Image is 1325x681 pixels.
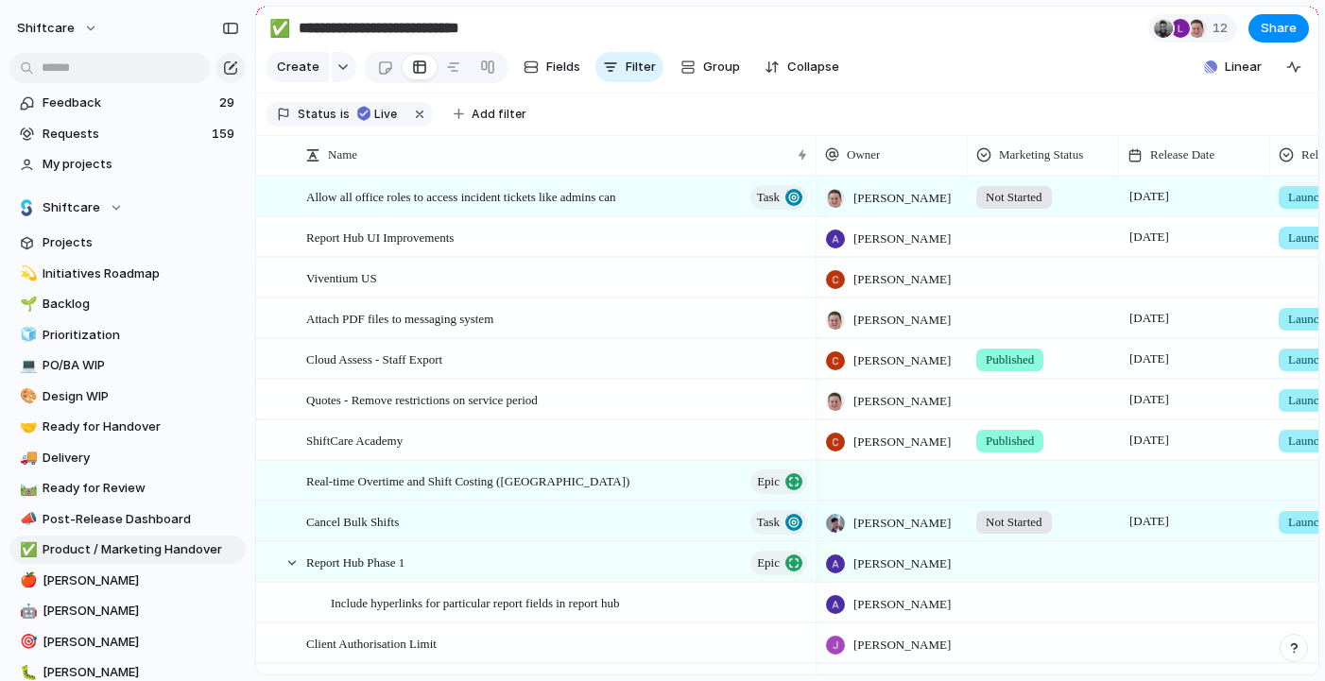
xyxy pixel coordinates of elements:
[306,551,404,572] span: Report Hub Phase 1
[20,324,33,346] div: 🧊
[1125,510,1174,533] span: [DATE]
[9,13,108,43] button: shiftcare
[787,58,839,77] span: Collapse
[43,155,239,174] span: My projects
[43,264,239,283] span: Initiatives Roadmap
[306,307,493,329] span: Attach PDF files to messaging system
[9,383,246,411] a: 🎨Design WIP
[265,13,295,43] button: ✅
[17,264,36,283] button: 💫
[43,295,239,314] span: Backlog
[750,510,807,535] button: Task
[43,602,239,621] span: [PERSON_NAME]
[212,125,238,144] span: 159
[750,469,807,494] button: Epic
[219,94,238,112] span: 29
[9,536,246,564] a: ✅Product / Marketing Handover
[20,355,33,377] div: 💻
[20,508,33,530] div: 📣
[853,189,951,208] span: [PERSON_NAME]
[757,184,780,211] span: Task
[853,351,951,370] span: [PERSON_NAME]
[546,58,580,77] span: Fields
[1261,19,1297,38] span: Share
[20,263,33,284] div: 💫
[9,120,246,148] a: Requests159
[1125,348,1174,370] span: [DATE]
[626,58,656,77] span: Filter
[43,510,239,529] span: Post-Release Dashboard
[1125,388,1174,411] span: [DATE]
[703,58,740,77] span: Group
[17,571,36,590] button: 🍎
[43,356,239,375] span: PO/BA WIP
[43,540,239,559] span: Product / Marketing Handover
[986,350,1034,369] span: Published
[17,356,36,375] button: 💻
[17,510,36,529] button: 📣
[43,198,100,217] span: Shiftcare
[1150,145,1214,164] span: Release Date
[1213,19,1233,38] span: 12
[9,413,246,441] div: 🤝Ready for Handover
[1196,53,1269,81] button: Linear
[750,551,807,575] button: Epic
[43,94,214,112] span: Feedback
[853,270,951,289] span: [PERSON_NAME]
[306,266,377,288] span: Viventium US
[328,145,357,164] span: Name
[20,601,33,622] div: 🤖
[9,89,246,117] a: Feedback29
[20,294,33,315] div: 🌱
[750,185,807,210] button: Task
[306,632,437,654] span: Client Authorisation Limit
[853,433,951,451] span: [PERSON_NAME]
[43,449,239,468] span: Delivery
[20,570,33,591] div: 🍎
[43,571,239,590] span: [PERSON_NAME]
[17,540,36,559] button: ✅
[9,321,246,349] a: 🧊Prioritization
[9,505,246,534] a: 📣Post-Release Dashboard
[1125,307,1174,330] span: [DATE]
[757,52,847,82] button: Collapse
[17,387,36,406] button: 🎨
[17,326,36,345] button: 🧊
[986,432,1034,451] span: Published
[9,260,246,288] a: 💫Initiatives Roadmap
[43,233,239,252] span: Projects
[757,550,780,576] span: Epic
[20,631,33,653] div: 🎯
[20,539,33,561] div: ✅
[336,104,353,125] button: is
[9,628,246,656] a: 🎯[PERSON_NAME]
[1248,14,1309,43] button: Share
[43,417,239,436] span: Ready for Handover
[1125,429,1174,451] span: [DATE]
[9,567,246,595] div: 🍎[PERSON_NAME]
[757,468,780,495] span: Epic
[352,104,408,125] button: Live
[853,595,951,614] span: [PERSON_NAME]
[671,52,749,82] button: Group
[9,474,246,502] a: 🛤️Ready for Review
[17,602,36,621] button: 🤖
[331,591,619,613] span: Include hyperlinks for particular report fields in report hub
[9,194,246,222] button: Shiftcare
[20,447,33,468] div: 🚚
[306,226,454,247] span: Report Hub UI Improvements
[43,125,206,144] span: Requests
[999,145,1083,164] span: Marketing Status
[9,597,246,625] a: 🤖[PERSON_NAME]
[9,444,246,472] div: 🚚Delivery
[277,58,319,77] span: Create
[306,510,399,532] span: Cancel Bulk Shifts
[9,290,246,318] a: 🌱Backlog
[306,429,403,451] span: ShiftCare Academy
[20,478,33,500] div: 🛤️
